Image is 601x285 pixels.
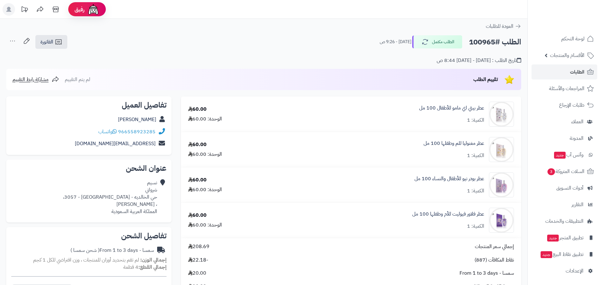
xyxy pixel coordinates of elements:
[70,247,154,254] div: سمسا - From 1 to 3 days
[140,256,167,264] strong: إجمالي الوزن:
[545,217,583,226] span: التطبيقات والخدمات
[486,23,521,30] a: العودة للطلبات
[188,176,207,184] div: 60.00
[532,31,597,46] a: لوحة التحكم
[424,140,484,147] a: عطر مغنوليا للم وطفلها 100 مل
[561,34,584,43] span: لوحة التحكم
[419,104,484,112] a: عطر بيتي اي مامو للأطفال 100 مل
[489,137,514,162] img: 1650631713-DSC_0683-6-f-90x90.jpg
[13,76,59,83] a: مشاركة رابط التقييم
[33,256,139,264] span: لم تقم بتحديد أوزان للمنتجات ، وزن افتراضي للكل 1 كجم
[414,175,484,182] a: عطر بودر نيو للأطفال والنساء 100 مل
[532,147,597,162] a: وآتس آبجديد
[532,164,597,179] a: السلات المتروكة3
[17,3,32,17] a: تحديثات المنصة
[566,267,583,275] span: الإعدادات
[98,128,117,135] a: واتساب
[70,247,100,254] span: ( شحن سمسا )
[489,172,514,197] img: 1650631713-DSC_0681-7-f-90x90.jpg
[532,81,597,96] a: المراجعات والأسئلة
[11,232,167,240] h2: تفاصيل الشحن
[460,270,514,277] span: سمسا - From 1 to 3 days
[532,247,597,262] a: تطبيق نقاط البيعجديد
[138,263,167,271] strong: إجمالي القطع:
[558,17,595,30] img: logo-2.png
[11,165,167,172] h2: عنوان الشحن
[489,102,514,127] img: 1650631713-DSC_0675-10-f-90x90.jpg
[556,184,583,192] span: أدوات التسويق
[123,263,167,271] small: 4 قطعة
[532,64,597,79] a: الطلبات
[532,181,597,196] a: أدوات التسويق
[188,212,207,219] div: 60.00
[549,84,584,93] span: المراجعات والأسئلة
[412,35,462,48] button: الطلب مكتمل
[532,197,597,212] a: التقارير
[532,98,597,113] a: طلبات الإرجاع
[188,115,222,123] div: الوحدة: 60.00
[467,187,484,195] div: الكمية: 1
[532,114,597,129] a: العملاء
[188,186,222,193] div: الوحدة: 60.00
[188,141,207,148] div: 60.00
[553,150,583,159] span: وآتس آب
[188,257,208,264] span: -22.18
[118,116,156,123] a: [PERSON_NAME]
[571,117,583,126] span: العملاء
[118,128,156,135] a: 966558923285
[13,76,49,83] span: مشاركة رابط التقييم
[188,270,206,277] span: 20.00
[473,76,498,83] span: تقييم الطلب
[486,23,513,30] span: العودة للطلبات
[489,208,514,233] img: 1650631713-DSC_0684-5-f-90x90.jpg
[547,167,584,176] span: السلات المتروكة
[65,76,90,83] span: لم يتم التقييم
[532,214,597,229] a: التطبيقات والخدمات
[188,151,222,158] div: الوحدة: 60.00
[547,235,559,242] span: جديد
[570,134,583,143] span: المدونة
[550,51,584,60] span: الأقسام والمنتجات
[380,39,411,45] small: [DATE] - 9:26 ص
[437,57,521,64] div: تاريخ الطلب : [DATE] - [DATE] 8:44 ص
[74,6,85,13] span: رفيق
[467,117,484,124] div: الكمية: 1
[188,221,222,229] div: الوحدة: 60.00
[11,101,167,109] h2: تفاصيل العميل
[467,152,484,159] div: الكمية: 1
[554,152,566,159] span: جديد
[532,263,597,278] a: الإعدادات
[541,251,552,258] span: جديد
[40,38,53,46] span: الفاتورة
[547,168,555,175] span: 3
[532,230,597,245] a: تطبيق المتجرجديد
[412,211,484,218] a: عطر فلاور فيوليت للأم وطفلها 100 مل
[188,106,207,113] div: 60.00
[475,257,514,264] span: نقاط المكافآت (887)
[63,179,157,215] div: نسيم شرواني حي الخالديه - [GEOGRAPHIC_DATA] - 3057، ، [PERSON_NAME] المملكة العربية السعودية
[547,233,583,242] span: تطبيق المتجر
[532,131,597,146] a: المدونة
[75,140,156,147] a: [EMAIL_ADDRESS][DOMAIN_NAME]
[559,101,584,109] span: طلبات الإرجاع
[570,68,584,76] span: الطلبات
[540,250,583,259] span: تطبيق نقاط البيع
[475,243,514,250] span: إجمالي سعر المنتجات
[188,243,209,250] span: 208.69
[572,200,583,209] span: التقارير
[35,35,67,49] a: الفاتورة
[467,223,484,230] div: الكمية: 1
[469,36,521,48] h2: الطلب #100965
[87,3,100,16] img: ai-face.png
